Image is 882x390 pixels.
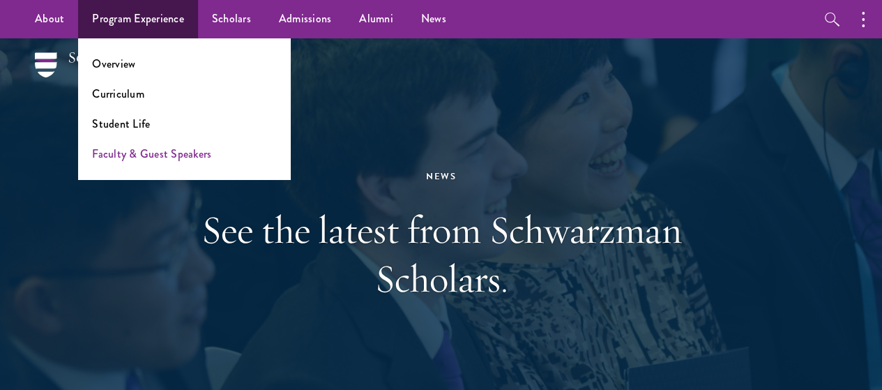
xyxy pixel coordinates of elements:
div: News [201,169,682,184]
img: Schwarzman Scholars [35,52,162,95]
a: Overview [92,56,135,72]
a: Curriculum [92,86,144,102]
h1: See the latest from Schwarzman Scholars. [201,205,682,303]
a: Faculty & Guest Speakers [92,146,211,162]
a: Student Life [92,116,150,132]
